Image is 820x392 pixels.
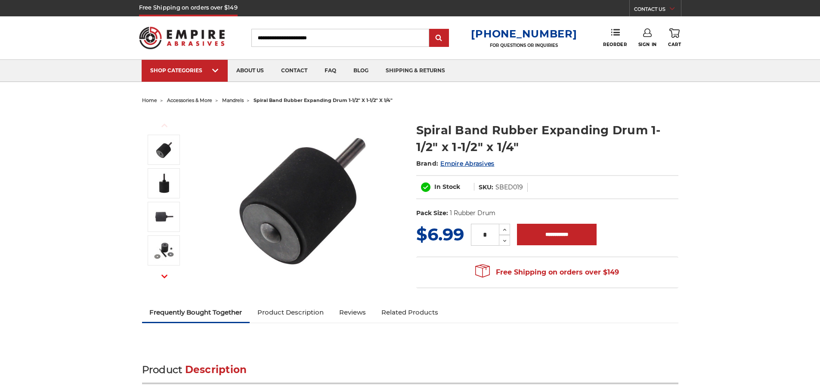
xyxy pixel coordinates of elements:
p: FOR QUESTIONS OR INQUIRIES [471,43,577,48]
a: Reorder [603,28,627,47]
span: spiral band rubber expanding drum 1-1/2" x 1-1/2" x 1/4" [254,97,393,103]
a: CONTACT US [634,4,681,16]
button: Previous [154,116,175,135]
input: Submit [430,30,448,47]
a: blog [345,60,377,82]
dt: SKU: [479,183,493,192]
span: Description [185,364,247,376]
a: about us [228,60,272,82]
a: Product Description [250,303,331,322]
a: Related Products [374,303,446,322]
img: Angled profile of Black Hawk 1-1/2 inch x 1-1/2 inch expanding drum, optimal for metal finishing ... [153,139,175,161]
dd: SBED019 [495,183,523,192]
a: [PHONE_NUMBER] [471,28,577,40]
a: accessories & more [167,97,212,103]
span: Cart [668,42,681,47]
span: Brand: [416,160,439,167]
a: Empire Abrasives [440,160,494,167]
img: Side profile of Empire Abrasives' 1-1/2 inch x 1-1/2 inch rubber drum, compatible with high-speed... [153,206,175,228]
span: In Stock [434,183,460,191]
span: Sign In [638,42,657,47]
a: shipping & returns [377,60,454,82]
span: Reorder [603,42,627,47]
div: SHOP CATEGORIES [150,67,219,74]
span: Free Shipping on orders over $149 [475,264,619,281]
a: home [142,97,157,103]
a: Reviews [331,303,374,322]
h1: Spiral Band Rubber Expanding Drum 1-1/2" x 1-1/2" x 1/4" [416,122,678,155]
button: Next [154,267,175,286]
a: mandrels [222,97,244,103]
img: Empire Abrasives [139,21,225,55]
a: contact [272,60,316,82]
span: Product [142,364,183,376]
a: Cart [668,28,681,47]
img: Black Hawk 1-1/2 inch x 1-1/2 inch expanding rubber drum for spiral bands, ideal for professional... [153,173,175,194]
span: $6.99 [416,224,464,245]
dd: 1 Rubber Drum [450,209,495,218]
img: Angled profile of Black Hawk 1-1/2 inch x 1-1/2 inch expanding drum, optimal for metal finishing ... [216,113,388,285]
a: faq [316,60,345,82]
dt: Pack Size: [416,209,448,218]
a: Frequently Bought Together [142,303,250,322]
img: Disassembled view of Empire Abrasives' 1-1/2 inch x 1-1/2 inch rubber expanding drum for die grin... [153,240,175,261]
